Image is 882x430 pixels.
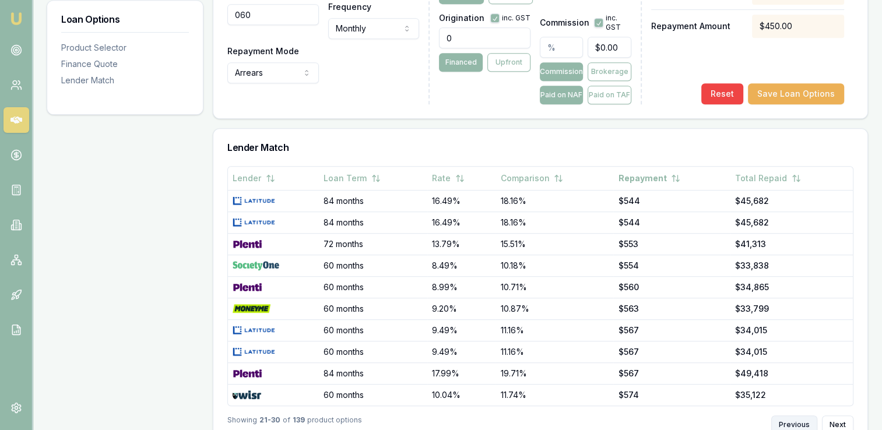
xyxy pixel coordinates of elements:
img: Latitude [233,196,275,206]
td: 17.99% [427,362,496,384]
td: 9.49% [427,319,496,341]
td: 84 months [319,362,427,384]
div: $563 [618,303,725,315]
div: $567 [618,325,725,336]
div: $35,122 [735,389,848,401]
td: 9.20% [427,298,496,319]
div: $33,838 [735,260,848,272]
div: $553 [618,238,725,250]
td: 8.49% [427,255,496,276]
div: Finance Quote [61,58,189,70]
div: $567 [618,346,725,358]
h3: Loan Options [61,15,189,24]
input: % [540,37,583,58]
div: $567 [618,368,725,379]
div: $544 [618,195,725,207]
button: Commission [540,62,583,81]
td: 10.18% [496,255,613,276]
button: Loan Term [324,168,381,189]
div: $574 [618,389,725,401]
td: 60 months [319,298,427,319]
td: 18.16% [496,190,613,212]
button: Financed [439,53,482,72]
div: $560 [618,281,725,293]
img: Society One [233,261,279,270]
img: Plenti [233,239,262,249]
button: Rate [432,168,465,189]
label: Origination [439,14,484,22]
button: Repayment [618,168,680,189]
button: Total Repaid [735,168,801,189]
div: inc. GST [490,13,530,23]
td: 10.87% [496,298,613,319]
td: 72 months [319,233,427,255]
td: 16.49% [427,212,496,233]
td: 10.04% [427,384,496,406]
td: 60 months [319,255,427,276]
div: $49,418 [735,368,848,379]
img: Latitude [233,326,275,335]
img: Plenti [233,369,262,378]
td: 13.79% [427,233,496,255]
td: 19.71% [496,362,613,384]
div: $33,799 [735,303,848,315]
img: Latitude [233,347,275,357]
div: $34,865 [735,281,848,293]
div: $45,682 [735,217,848,228]
button: Lender [233,168,275,189]
div: $41,313 [735,238,848,250]
td: 10.71% [496,276,613,298]
td: 16.49% [427,190,496,212]
button: Brokerage [588,62,631,81]
img: emu-icon-u.png [9,12,23,26]
h3: Lender Match [227,143,853,152]
td: 9.49% [427,341,496,362]
button: Paid on NAF [540,86,583,104]
button: Reset [701,83,743,104]
td: 60 months [319,341,427,362]
td: 60 months [319,276,427,298]
button: Comparison [500,168,563,189]
div: $45,682 [735,195,848,207]
td: 18.16% [496,212,613,233]
td: 84 months [319,190,427,212]
div: Lender Match [61,75,189,86]
img: WISR [233,390,261,400]
div: $34,015 [735,325,848,336]
td: 60 months [319,319,427,341]
label: Commission [540,19,589,27]
td: 11.16% [496,341,613,362]
div: Product Selector [61,42,189,54]
div: $554 [618,260,725,272]
button: Save Loan Options [748,83,844,104]
td: 11.16% [496,319,613,341]
p: Repayment Amount [651,20,743,32]
label: Repayment Mode [227,46,299,56]
button: Upfront [487,53,530,72]
td: 8.99% [427,276,496,298]
button: Paid on TAF [588,86,631,104]
img: Money Me [233,304,270,313]
td: 15.51% [496,233,613,255]
div: $450.00 [752,15,844,38]
td: 11.74% [496,384,613,406]
div: $544 [618,217,725,228]
img: Latitude [233,218,275,227]
div: inc. GST [594,13,631,32]
div: $34,015 [735,346,848,358]
td: 60 months [319,384,427,406]
img: Plenti [233,283,262,292]
td: 84 months [319,212,427,233]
